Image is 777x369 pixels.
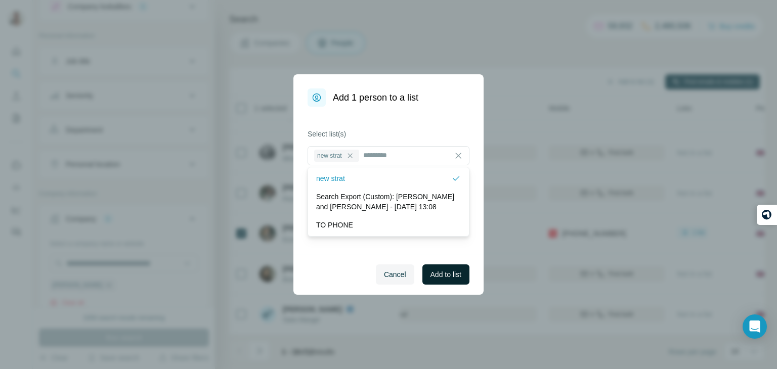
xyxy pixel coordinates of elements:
h1: Add 1 person to a list [333,90,418,105]
button: Add to list [422,264,469,285]
p: Search Export (Custom): [PERSON_NAME] and [PERSON_NAME] - [DATE] 13:08 [316,192,461,212]
div: Open Intercom Messenger [743,314,767,339]
label: Select list(s) [308,129,469,139]
button: Cancel [376,264,414,285]
p: TO PHONE [316,220,353,230]
div: new strat [314,150,359,162]
span: Add to list [430,269,461,280]
span: Cancel [384,269,406,280]
p: new strat [316,173,345,183]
